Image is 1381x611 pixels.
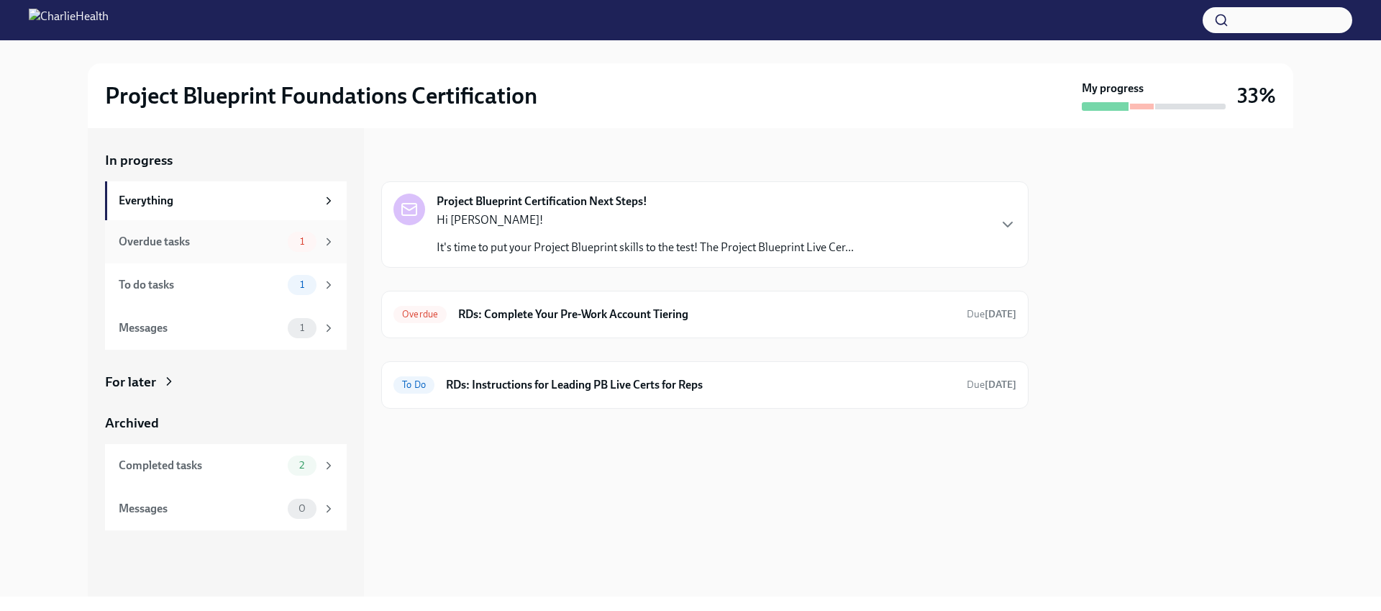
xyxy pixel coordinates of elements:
div: Messages [119,320,282,336]
div: For later [105,373,156,392]
p: Hi [PERSON_NAME]! [437,212,854,228]
span: August 24th, 2025 09:00 [967,307,1016,321]
p: It's time to put your Project Blueprint skills to the test! The Project Blueprint Live Cer... [437,240,854,255]
span: 1 [291,279,313,290]
span: Due [967,308,1016,320]
div: Completed tasks [119,458,282,474]
span: Due [967,379,1016,391]
a: In progress [105,151,347,170]
h2: Project Blueprint Foundations Certification [105,81,537,110]
div: Everything [119,193,316,209]
a: Everything [105,181,347,220]
strong: Project Blueprint Certification Next Steps! [437,194,647,209]
span: September 16th, 2025 15:00 [967,378,1016,392]
img: CharlieHealth [29,9,109,32]
div: To do tasks [119,277,282,293]
span: 0 [290,503,314,514]
a: For later [105,373,347,392]
a: Messages0 [105,487,347,530]
span: 1 [291,322,313,333]
a: Messages1 [105,307,347,350]
a: To do tasks1 [105,263,347,307]
a: To DoRDs: Instructions for Leading PB Live Certs for RepsDue[DATE] [393,374,1016,397]
h3: 33% [1237,83,1276,109]
span: Overdue [393,309,447,320]
span: 1 [291,236,313,247]
a: OverdueRDs: Complete Your Pre-Work Account TieringDue[DATE] [393,303,1016,326]
a: Completed tasks2 [105,444,347,487]
h6: RDs: Instructions for Leading PB Live Certs for Reps [446,377,955,393]
strong: [DATE] [985,308,1016,320]
strong: [DATE] [985,379,1016,391]
span: 2 [291,460,313,471]
a: Archived [105,414,347,433]
strong: My progress [1082,81,1144,96]
div: Messages [119,501,282,517]
span: To Do [393,379,434,390]
h6: RDs: Complete Your Pre-Work Account Tiering [458,307,955,322]
div: Overdue tasks [119,234,282,250]
a: Overdue tasks1 [105,220,347,263]
div: In progress [381,151,449,170]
